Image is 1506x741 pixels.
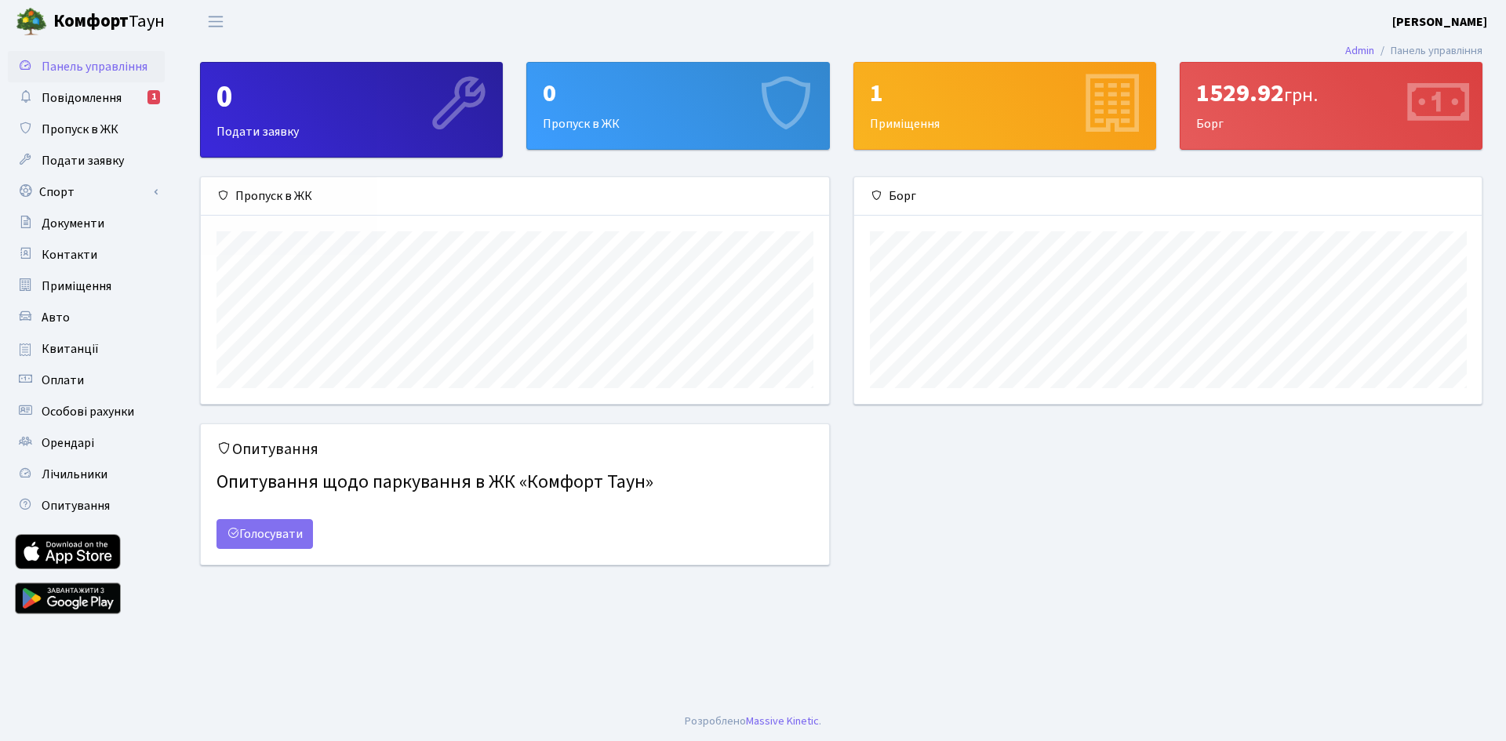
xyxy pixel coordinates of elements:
[42,340,99,358] span: Квитанції
[42,434,94,452] span: Орендарі
[8,365,165,396] a: Оплати
[8,208,165,239] a: Документи
[8,459,165,490] a: Лічильники
[8,114,165,145] a: Пропуск в ЖК
[42,278,111,295] span: Приміщення
[42,215,104,232] span: Документи
[8,51,165,82] a: Панель управління
[746,713,819,729] a: Massive Kinetic
[216,465,813,500] h4: Опитування щодо паркування в ЖК «Комфорт Таун»
[216,78,486,116] div: 0
[685,713,821,730] div: .
[42,152,124,169] span: Подати заявку
[853,62,1156,150] a: 1Приміщення
[42,58,147,75] span: Панель управління
[200,62,503,158] a: 0Подати заявку
[42,466,107,483] span: Лічильники
[8,427,165,459] a: Орендарі
[8,239,165,271] a: Контакти
[1284,82,1318,109] span: грн.
[8,490,165,521] a: Опитування
[42,403,134,420] span: Особові рахунки
[8,333,165,365] a: Квитанції
[870,78,1140,108] div: 1
[8,271,165,302] a: Приміщення
[147,90,160,104] div: 1
[8,176,165,208] a: Спорт
[216,519,313,549] a: Голосувати
[42,121,118,138] span: Пропуск в ЖК
[8,82,165,114] a: Повідомлення1
[201,177,829,216] div: Пропуск в ЖК
[42,372,84,389] span: Оплати
[8,145,165,176] a: Подати заявку
[42,309,70,326] span: Авто
[53,9,129,34] b: Комфорт
[685,713,746,729] a: Розроблено
[854,177,1482,216] div: Борг
[1345,42,1374,59] a: Admin
[42,246,97,263] span: Контакти
[543,78,813,108] div: 0
[1392,13,1487,31] a: [PERSON_NAME]
[527,63,828,149] div: Пропуск в ЖК
[16,6,47,38] img: logo.png
[42,89,122,107] span: Повідомлення
[201,63,502,157] div: Подати заявку
[854,63,1155,149] div: Приміщення
[1196,78,1466,108] div: 1529.92
[42,497,110,514] span: Опитування
[196,9,235,35] button: Переключити навігацію
[1322,35,1506,67] nav: breadcrumb
[216,440,813,459] h5: Опитування
[53,9,165,35] span: Таун
[8,302,165,333] a: Авто
[526,62,829,150] a: 0Пропуск в ЖК
[1374,42,1482,60] li: Панель управління
[8,396,165,427] a: Особові рахунки
[1180,63,1482,149] div: Борг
